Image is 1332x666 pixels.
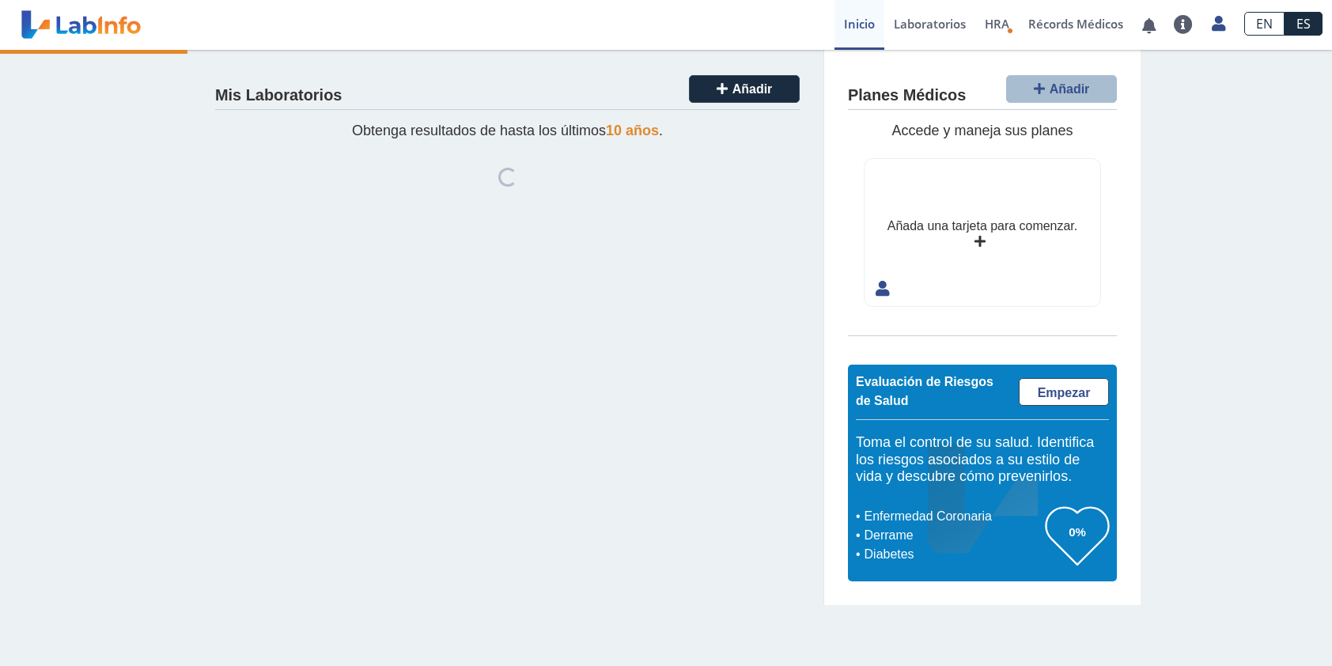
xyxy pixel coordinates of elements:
[1006,75,1117,103] button: Añadir
[1285,12,1323,36] a: ES
[1050,82,1090,96] span: Añadir
[860,507,1046,526] li: Enfermedad Coronaria
[848,86,966,105] h4: Planes Médicos
[1019,378,1109,406] a: Empezar
[732,82,773,96] span: Añadir
[352,123,663,138] span: Obtenga resultados de hasta los últimos .
[887,217,1077,236] div: Añada una tarjeta para comenzar.
[215,86,342,105] h4: Mis Laboratorios
[1046,522,1109,542] h3: 0%
[985,16,1009,32] span: HRA
[856,434,1109,486] h5: Toma el control de su salud. Identifica los riesgos asociados a su estilo de vida y descubre cómo...
[856,375,993,407] span: Evaluación de Riesgos de Salud
[1038,386,1091,399] span: Empezar
[891,123,1073,138] span: Accede y maneja sus planes
[606,123,659,138] span: 10 años
[1244,12,1285,36] a: EN
[689,75,800,103] button: Añadir
[860,526,1046,545] li: Derrame
[860,545,1046,564] li: Diabetes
